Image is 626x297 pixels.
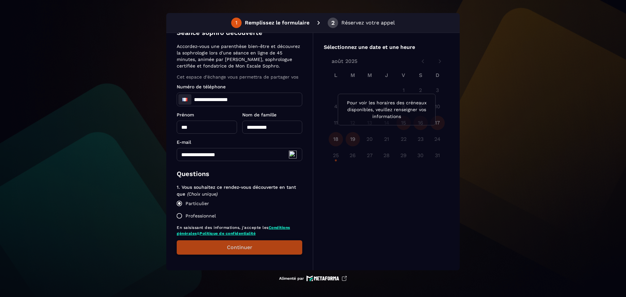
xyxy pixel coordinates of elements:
font: Particulier [186,201,209,206]
a: Alimenté par [279,275,347,281]
font: Alimenté par [279,276,304,281]
font: Remplissez le formulaire [245,20,309,26]
font: Nom de famille [242,112,276,117]
font: & [197,231,200,236]
font: Pour voir les horaires des créneaux disponibles, veuillez renseigner vos informations [347,100,426,119]
font: 1 [235,20,237,26]
font: Sélectionnez une date et une heure [324,44,415,50]
img: npw-badge-icon-locked.svg [289,151,297,158]
font: Accordez-vous une parenthèse bien-être et découvrez la sophrologie lors d'une séance en ligne de ... [177,44,300,68]
font: Professionnel [186,213,216,218]
font: 2 [331,19,335,26]
font: Prénom [177,112,194,117]
font: 1. Vous souhaitez ce rendez-vous découverte en tant que [177,185,298,196]
font: En saisissant des informations, j'accepte les [177,225,269,230]
a: Conditions générales [177,225,290,236]
font: Réservez votre appel [341,20,395,26]
font: Questions [177,170,209,178]
font: Continuer [227,244,252,250]
button: Continuer [177,240,302,255]
font: E-mail [177,140,191,145]
a: Politique de confidentialité [200,231,256,236]
div: France : + 33 [178,94,191,105]
font: Numéro de téléphone [177,84,226,89]
font: Cet espace d'échange vous permettra de partager vos besoins, vos attentes et de poser toutes vos ... [177,74,300,93]
font: (Choix unique) [187,191,218,197]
